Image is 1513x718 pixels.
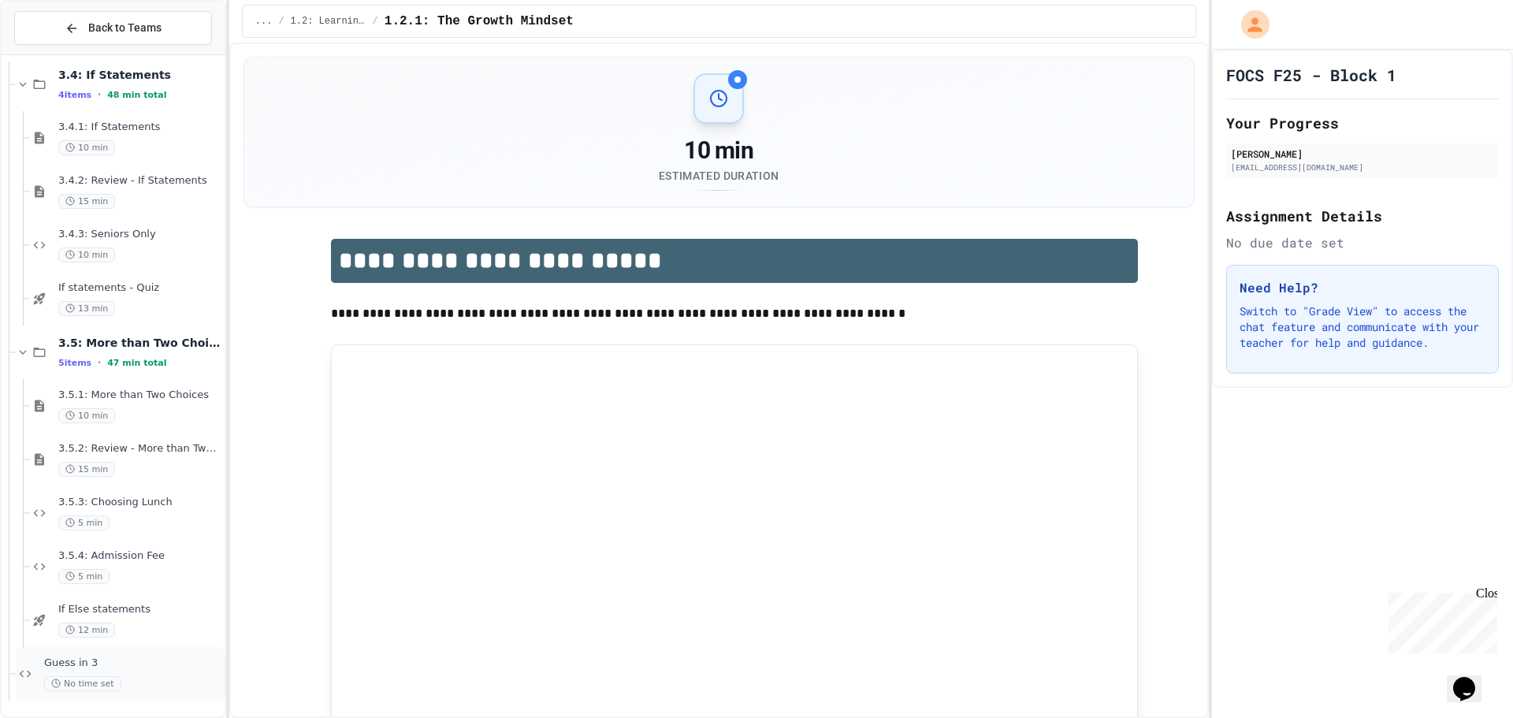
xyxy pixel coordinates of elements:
h3: Need Help? [1240,278,1485,297]
span: 48 min total [107,90,166,100]
div: No due date set [1226,233,1499,252]
span: 15 min [58,194,115,209]
span: If Else statements [58,603,221,616]
div: My Account [1225,6,1273,43]
iframe: chat widget [1382,586,1497,653]
span: / [373,15,378,28]
span: 13 min [58,301,115,316]
span: 1.2: Learning to Solve Hard Problems [291,15,366,28]
span: 3.5: More than Two Choices [58,336,221,350]
span: / [278,15,284,28]
span: Guess in 3 [44,657,221,670]
h1: FOCS F25 - Block 1 [1226,64,1396,86]
iframe: chat widget [1447,655,1497,702]
span: 3.4.2: Review - If Statements [58,174,221,188]
span: 5 min [58,515,110,530]
h2: Your Progress [1226,112,1499,134]
div: [EMAIL_ADDRESS][DOMAIN_NAME] [1231,162,1494,173]
span: 3.4.1: If Statements [58,121,221,134]
div: [PERSON_NAME] [1231,147,1494,161]
span: 3.5.2: Review - More than Two Choices [58,442,221,456]
span: 5 items [58,358,91,368]
span: 5 min [58,569,110,584]
span: 12 min [58,623,115,638]
span: 15 min [58,462,115,477]
span: 1.2.1: The Growth Mindset [385,12,574,31]
div: Estimated Duration [659,168,779,184]
div: Chat with us now!Close [6,6,109,100]
span: ... [255,15,273,28]
span: 10 min [58,140,115,155]
span: No time set [44,676,121,691]
div: 10 min [659,136,779,165]
p: Switch to "Grade View" to access the chat feature and communicate with your teacher for help and ... [1240,303,1485,351]
span: 10 min [58,247,115,262]
span: 47 min total [107,358,166,368]
span: 3.5.1: More than Two Choices [58,389,221,402]
span: Back to Teams [88,20,162,36]
button: Back to Teams [14,11,212,45]
span: • [98,88,101,101]
span: 3.5.4: Admission Fee [58,549,221,563]
span: If statements - Quiz [58,281,221,295]
h2: Assignment Details [1226,205,1499,227]
span: 3.4: If Statements [58,68,221,82]
span: 4 items [58,90,91,100]
span: 3.4.3: Seniors Only [58,228,221,241]
span: 10 min [58,408,115,423]
span: 3.5.3: Choosing Lunch [58,496,221,509]
span: • [98,356,101,369]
